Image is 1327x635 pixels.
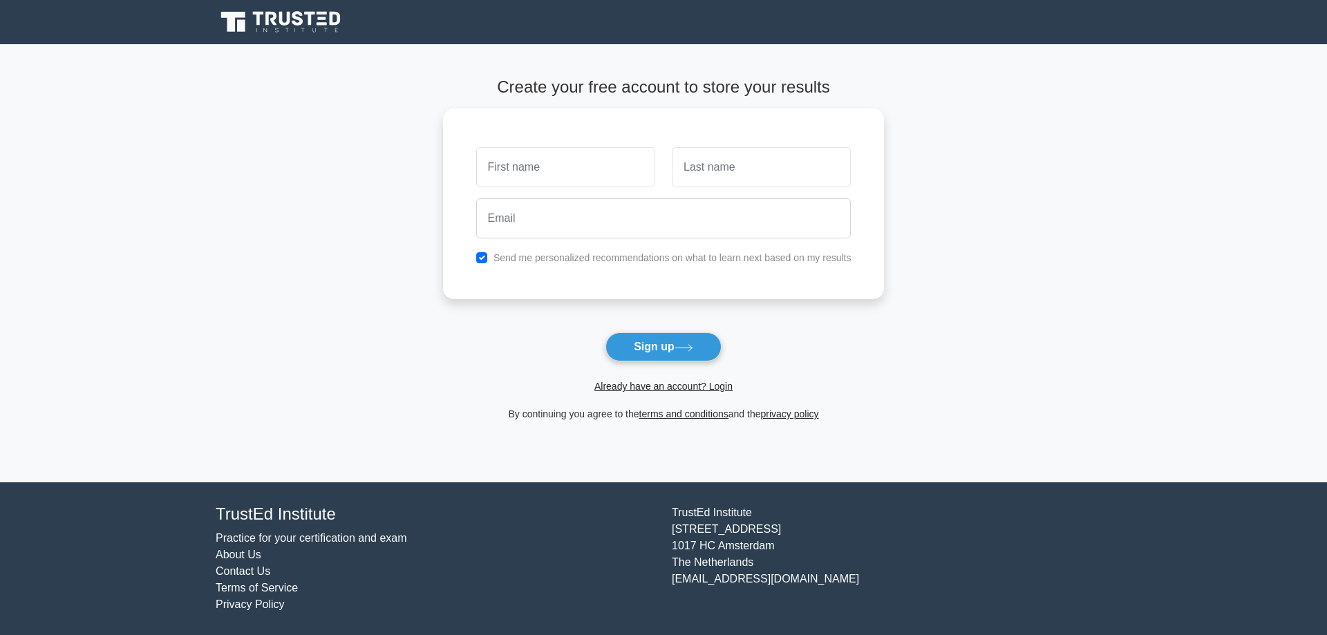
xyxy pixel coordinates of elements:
a: Already have an account? Login [594,381,733,392]
a: Terms of Service [216,582,298,594]
h4: TrustEd Institute [216,504,655,524]
div: TrustEd Institute [STREET_ADDRESS] 1017 HC Amsterdam The Netherlands [EMAIL_ADDRESS][DOMAIN_NAME] [663,504,1120,613]
label: Send me personalized recommendations on what to learn next based on my results [493,252,851,263]
h4: Create your free account to store your results [443,77,885,97]
a: About Us [216,549,261,560]
a: Practice for your certification and exam [216,532,407,544]
input: Email [476,198,851,238]
input: First name [476,147,655,187]
a: Contact Us [216,565,270,577]
a: privacy policy [761,408,819,419]
a: Privacy Policy [216,598,285,610]
button: Sign up [605,332,722,361]
input: Last name [672,147,851,187]
a: terms and conditions [639,408,728,419]
div: By continuing you agree to the and the [435,406,893,422]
